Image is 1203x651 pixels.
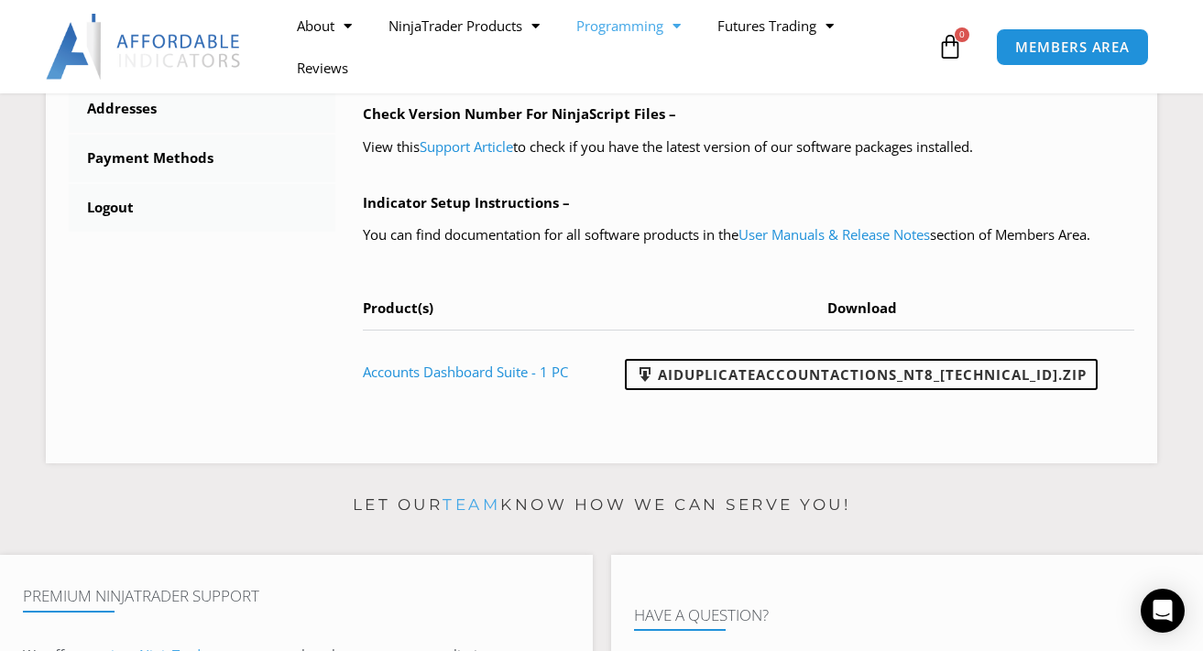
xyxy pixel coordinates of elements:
[996,28,1149,66] a: MEMBERS AREA
[420,137,513,156] a: Support Article
[46,14,243,80] img: LogoAI | Affordable Indicators – NinjaTrader
[955,27,969,42] span: 0
[738,225,930,244] a: User Manuals & Release Notes
[279,47,366,89] a: Reviews
[363,104,676,123] b: Check Version Number For NinjaScript Files –
[699,5,852,47] a: Futures Trading
[279,5,370,47] a: About
[625,359,1098,390] a: AIDuplicateAccountActions_NT8_[TECHNICAL_ID].zip
[23,587,570,605] h4: Premium NinjaTrader Support
[1015,40,1130,54] span: MEMBERS AREA
[363,298,433,317] span: Product(s)
[363,135,1134,160] p: View this to check if you have the latest version of our software packages installed.
[370,5,558,47] a: NinjaTrader Products
[69,184,335,232] a: Logout
[363,363,568,381] a: Accounts Dashboard Suite - 1 PC
[69,135,335,182] a: Payment Methods
[279,5,933,89] nav: Menu
[634,606,1181,624] h4: Have A Question?
[69,85,335,133] a: Addresses
[910,20,990,73] a: 0
[363,222,1134,248] p: You can find documentation for all software products in the section of Members Area.
[558,5,699,47] a: Programming
[827,298,897,317] span: Download
[443,495,500,514] a: team
[1141,589,1185,633] div: Open Intercom Messenger
[363,193,570,212] b: Indicator Setup Instructions –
